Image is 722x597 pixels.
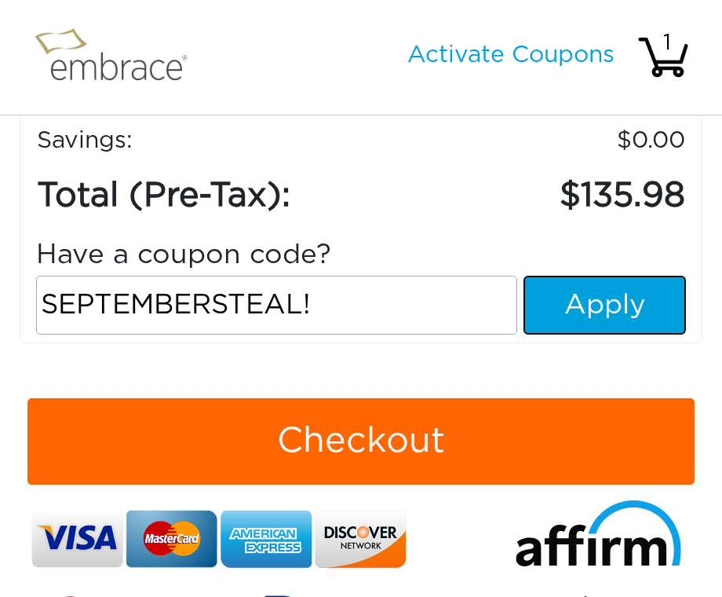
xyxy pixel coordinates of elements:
[36,123,393,159] td: Savings :
[27,20,208,95] img: logo.png
[31,500,407,578] img: credit-cards.png
[507,500,691,566] img: affirm-logo.svg
[393,123,686,159] td: 0.00
[24,235,698,277] div: Have a coupon code?
[636,30,691,85] img: cart
[393,159,686,223] td: 135.98
[640,27,695,60] div: 1
[523,276,686,335] button: Apply
[636,48,691,65] a: 1
[407,43,614,67] a: Activate Coupons
[27,398,695,485] button: Checkout
[36,159,393,223] td: Total (Pre-Tax):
